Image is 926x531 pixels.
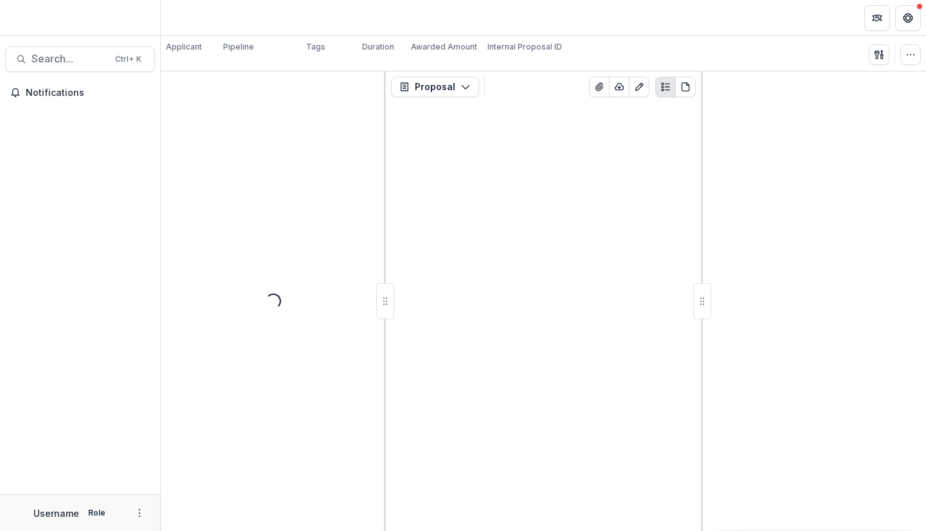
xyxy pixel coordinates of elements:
[113,52,144,66] div: Ctrl + K
[589,77,610,97] button: View Attached Files
[895,5,921,31] button: Get Help
[84,507,109,519] p: Role
[32,53,107,65] span: Search...
[166,41,202,53] p: Applicant
[655,77,676,97] button: Plaintext view
[306,41,325,53] p: Tags
[5,82,155,103] button: Notifications
[675,77,696,97] button: PDF view
[132,505,147,521] button: More
[33,507,79,520] p: Username
[5,46,155,72] button: Search...
[26,88,150,98] span: Notifications
[391,77,479,97] button: Proposal
[864,5,890,31] button: Partners
[362,41,394,53] p: Duration
[411,41,477,53] p: Awarded Amount
[487,41,562,53] p: Internal Proposal ID
[629,77,649,97] button: Edit as form
[223,41,254,53] p: Pipeline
